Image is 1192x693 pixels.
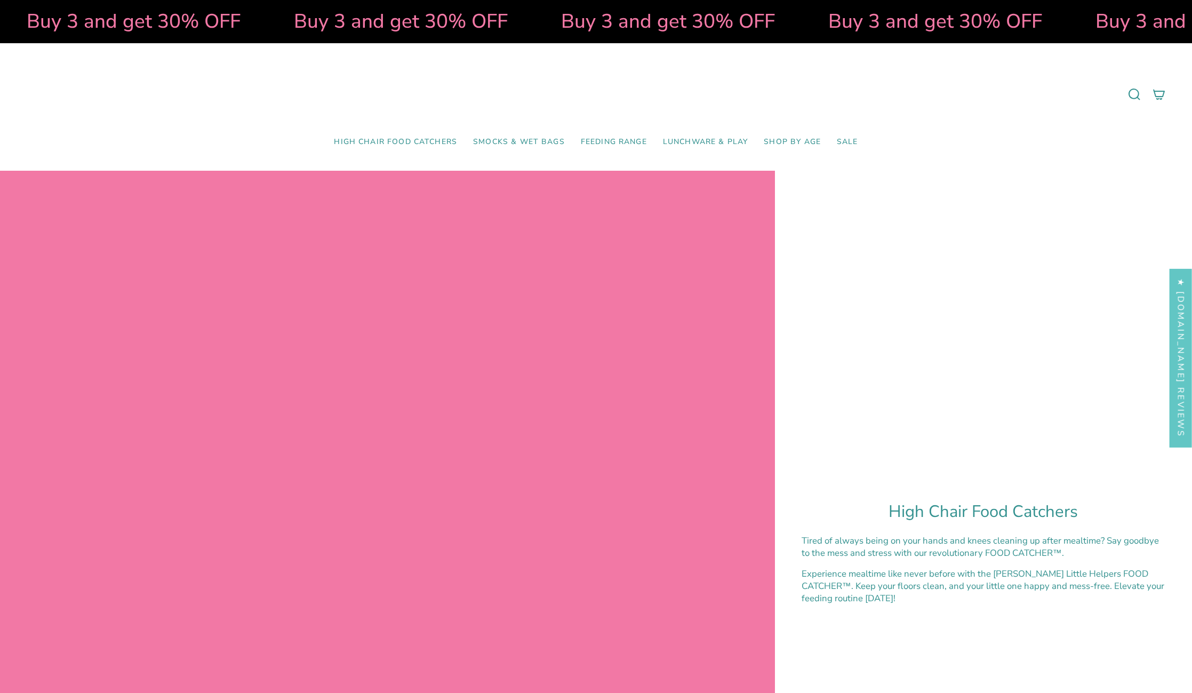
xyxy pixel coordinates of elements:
a: High Chair Food Catchers [326,130,465,155]
div: Click to open Judge.me floating reviews tab [1170,268,1192,447]
div: Experience mealtime like never before with the [PERSON_NAME] Little Helpers FOOD CATCHER™. Keep y... [802,568,1165,604]
span: Shop by Age [764,138,821,147]
strong: Buy 3 and get 30% OFF [13,8,227,35]
a: Mumma’s Little Helpers [504,59,688,130]
a: Smocks & Wet Bags [465,130,573,155]
h1: High Chair Food Catchers [802,502,1165,522]
span: SALE [837,138,858,147]
span: Lunchware & Play [663,138,748,147]
span: High Chair Food Catchers [334,138,457,147]
a: Lunchware & Play [655,130,756,155]
strong: Buy 3 and get 30% OFF [548,8,762,35]
strong: Buy 3 and get 30% OFF [281,8,494,35]
strong: Buy 3 and get 30% OFF [815,8,1029,35]
a: Shop by Age [756,130,829,155]
a: Feeding Range [573,130,655,155]
span: Feeding Range [581,138,647,147]
a: SALE [829,130,866,155]
span: Smocks & Wet Bags [473,138,565,147]
p: Tired of always being on your hands and knees cleaning up after mealtime? Say goodbye to the mess... [802,535,1165,559]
